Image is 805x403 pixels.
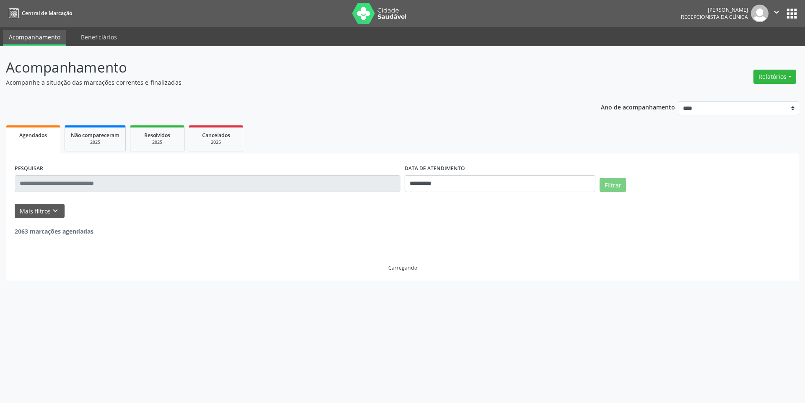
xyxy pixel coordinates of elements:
a: Central de Marcação [6,6,72,20]
p: Acompanhamento [6,57,561,78]
button: Mais filtroskeyboard_arrow_down [15,204,65,218]
strong: 2063 marcações agendadas [15,227,93,235]
p: Ano de acompanhamento [601,101,675,112]
button: apps [784,6,799,21]
div: Carregando [388,264,417,271]
button: Relatórios [753,70,796,84]
span: Recepcionista da clínica [681,13,748,21]
i:  [772,8,781,17]
span: Cancelados [202,132,230,139]
i: keyboard_arrow_down [51,206,60,216]
div: [PERSON_NAME] [681,6,748,13]
a: Beneficiários [75,30,123,44]
span: Central de Marcação [22,10,72,17]
div: 2025 [71,139,119,146]
label: PESQUISAR [15,162,43,175]
span: Resolvidos [144,132,170,139]
img: img [751,5,769,22]
span: Agendados [19,132,47,139]
button: Filtrar [600,178,626,192]
div: 2025 [195,139,237,146]
label: DATA DE ATENDIMENTO [405,162,465,175]
p: Acompanhe a situação das marcações correntes e finalizadas [6,78,561,87]
button:  [769,5,784,22]
a: Acompanhamento [3,30,66,46]
div: 2025 [136,139,178,146]
span: Não compareceram [71,132,119,139]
